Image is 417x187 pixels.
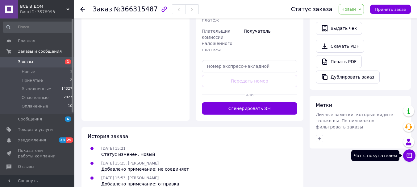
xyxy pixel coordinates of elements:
span: Заказы [18,59,33,65]
span: Товары и услуги [18,127,53,132]
button: Выдать чек [316,22,362,35]
div: Получатель [243,26,298,55]
span: Комиссия за наложенный платёж [202,5,231,22]
div: Статус заказа [291,6,332,12]
div: Добавлено примечание: не соединяет [101,166,189,172]
button: Сгенерировать ЭН [202,102,298,115]
span: №366315487 [114,6,158,13]
span: 2027 [64,95,72,100]
span: 33 [59,137,66,143]
span: Новый [341,7,356,12]
span: Отмененные [22,95,48,100]
span: ВСЕ В ДОМ [20,4,66,9]
span: [DATE] 15:25, [PERSON_NAME] [101,161,159,165]
span: Отзывы [18,164,34,169]
button: Дублировать заказ [316,71,380,83]
a: Скачать PDF [316,40,364,53]
span: Личные заметки, которые видите только вы. По ним можно фильтровать заказы [316,112,393,129]
span: Заказы и сообщения [18,49,62,54]
span: [DATE] 15:21 [101,146,126,151]
span: Заказ [93,6,112,13]
span: 10 [68,104,72,109]
span: 1 [65,59,71,64]
div: Ваш ID: 3578993 [20,9,74,15]
span: 1 [70,69,72,75]
span: 6 [65,116,71,122]
span: 2 [70,78,72,83]
input: Номер экспресс-накладной [202,60,298,72]
span: Принятые [22,78,43,83]
div: Вернуться назад [80,6,85,12]
input: Поиск [3,22,73,33]
span: Оплаченные [22,104,48,109]
div: Статус изменен: Новый [101,151,155,157]
span: 29 [66,137,73,143]
button: Чат с покупателем [403,149,415,162]
button: Принять заказ [370,5,411,14]
span: Сообщения [18,116,42,122]
span: Принять заказ [375,7,406,12]
span: Новые [22,69,35,75]
span: Выполненные [22,86,51,92]
span: Уведомления [18,137,46,143]
a: Печать PDF [316,55,362,68]
span: Плательщик комиссии наложенного платежа [202,29,232,52]
span: [DATE] 15:53, [PERSON_NAME] [101,176,159,180]
span: Главная [18,38,35,44]
div: Добавлено примечание: отправка [101,181,179,187]
span: 14327 [61,86,72,92]
span: или [245,91,254,98]
span: Показатели работы компании [18,148,57,159]
span: История заказа [88,133,128,139]
div: Чат с покупателем [351,150,399,161]
span: Метки [316,102,332,108]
